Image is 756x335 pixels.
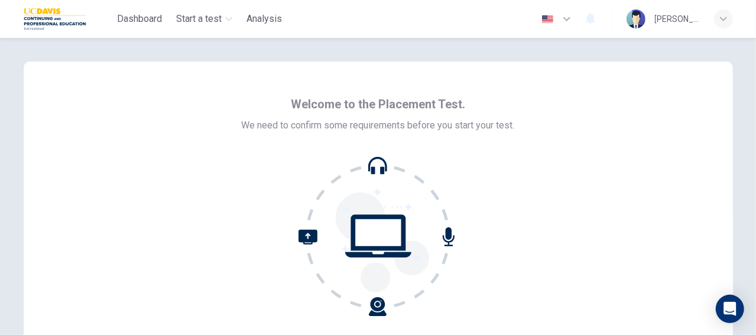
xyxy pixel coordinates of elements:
[112,8,167,30] button: Dashboard
[24,7,113,31] a: UC Davis logo
[117,12,162,26] span: Dashboard
[171,8,237,30] button: Start a test
[540,15,555,24] img: en
[176,12,222,26] span: Start a test
[242,118,515,133] span: We need to confirm some requirements before you start your test.
[291,95,465,114] span: Welcome to the Placement Test.
[246,12,282,26] span: Analysis
[242,8,287,30] button: Analysis
[24,7,86,31] img: UC Davis logo
[716,295,744,323] div: Open Intercom Messenger
[627,9,645,28] img: Profile picture
[655,12,700,26] div: [PERSON_NAME]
